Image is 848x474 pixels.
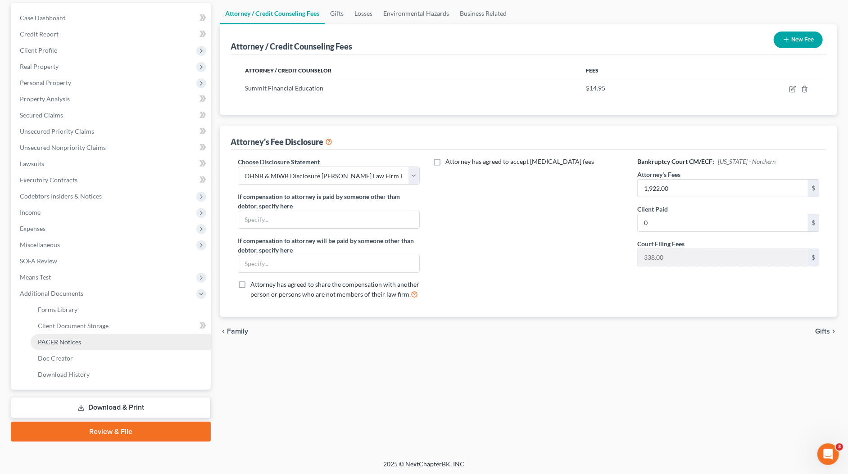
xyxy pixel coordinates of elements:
a: Property Analysis [13,91,211,107]
span: Credit Report [20,30,59,38]
a: Environmental Hazards [378,3,454,24]
span: Attorney has agreed to accept [MEDICAL_DATA] fees [446,158,594,165]
a: Download History [31,366,211,383]
div: $ [808,249,819,266]
span: Codebtors Insiders & Notices [20,192,102,200]
label: Attorney's Fees [637,170,680,179]
span: Income [20,208,41,216]
a: Attorney / Credit Counseling Fees [220,3,325,24]
span: Additional Documents [20,289,83,297]
span: Miscellaneous [20,241,60,248]
a: Review & File [11,422,211,442]
span: $14.95 [586,84,605,92]
span: [US_STATE] - Northern [718,158,775,165]
input: 0.00 [638,214,808,231]
span: Real Property [20,63,59,70]
a: Doc Creator [31,350,211,366]
span: Client Profile [20,46,57,54]
i: chevron_left [220,328,227,335]
a: Business Related [454,3,512,24]
span: Attorney / Credit Counselor [245,67,331,74]
a: Secured Claims [13,107,211,123]
span: Property Analysis [20,95,70,103]
button: Gifts chevron_right [815,328,837,335]
span: Family [227,328,248,335]
div: $ [808,180,819,197]
span: Means Test [20,273,51,281]
button: New Fee [774,32,823,48]
a: Credit Report [13,26,211,42]
div: Attorney / Credit Counseling Fees [231,41,352,52]
a: SOFA Review [13,253,211,269]
div: Attorney's Fee Disclosure [231,136,332,147]
div: $ [808,214,819,231]
h6: Bankruptcy Court CM/ECF: [637,157,819,166]
a: Case Dashboard [13,10,211,26]
input: 0.00 [638,249,808,266]
a: Unsecured Nonpriority Claims [13,140,211,156]
span: Lawsuits [20,160,44,167]
span: Client Document Storage [38,322,109,330]
span: 3 [836,443,843,451]
span: Download History [38,370,90,378]
span: Forms Library [38,306,77,313]
span: Gifts [815,328,830,335]
a: Download & Print [11,397,211,418]
a: Client Document Storage [31,318,211,334]
a: Gifts [325,3,349,24]
a: Forms Library [31,302,211,318]
iframe: Intercom live chat [817,443,839,465]
span: Unsecured Nonpriority Claims [20,144,106,151]
a: Unsecured Priority Claims [13,123,211,140]
label: Choose Disclosure Statement [238,157,320,167]
label: Client Paid [637,204,668,214]
span: Case Dashboard [20,14,66,22]
span: Doc Creator [38,354,73,362]
label: If compensation to attorney will be paid by someone other than debtor, specify here [238,236,420,255]
span: Secured Claims [20,111,63,119]
span: PACER Notices [38,338,81,346]
i: chevron_right [830,328,837,335]
span: Fees [586,67,599,74]
input: Specify... [238,255,419,272]
a: Executory Contracts [13,172,211,188]
span: SOFA Review [20,257,57,265]
label: Court Filing Fees [637,239,685,248]
span: Attorney has agreed to share the compensation with another person or persons who are not members ... [250,280,419,298]
a: Lawsuits [13,156,211,172]
a: PACER Notices [31,334,211,350]
span: Unsecured Priority Claims [20,127,94,135]
label: If compensation to attorney is paid by someone other than debtor, specify here [238,192,420,211]
a: Losses [349,3,378,24]
span: Personal Property [20,79,71,86]
button: chevron_left Family [220,328,248,335]
span: Executory Contracts [20,176,77,184]
input: 0.00 [638,180,808,197]
input: Specify... [238,211,419,228]
span: Summit Financial Education [245,84,323,92]
span: Expenses [20,225,45,232]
